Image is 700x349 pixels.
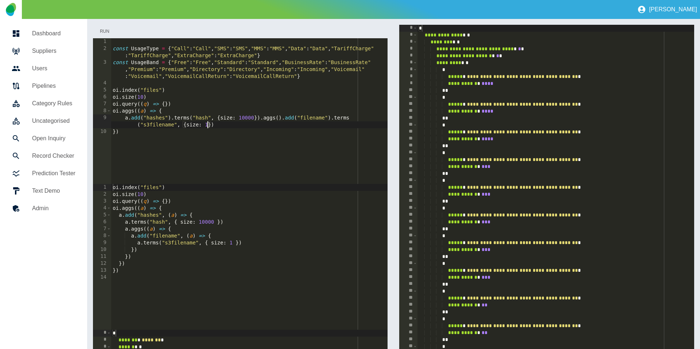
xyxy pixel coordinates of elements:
div: 7 [93,226,111,232]
div: 8 [93,232,111,239]
span: Toggle code folding, rows 6 through 235 [413,59,417,66]
h5: Uncategorised [32,117,75,125]
span: Toggle code folding, rows 35 through 38 [413,260,417,267]
span: Toggle code folding, rows 15 through 18 [413,122,417,129]
div: 1 [93,184,111,191]
span: Toggle code folding, rows 7 through 11 [107,226,111,232]
a: Record Checker [6,147,81,165]
div: 5 [93,87,111,94]
div: 10 [93,246,111,253]
div: 10 [93,128,111,135]
a: Users [6,60,81,77]
div: 11 [93,253,111,260]
span: Toggle code folding, rows 19 through 22 [413,149,417,156]
a: Pipelines [6,77,81,95]
div: 3 [93,198,111,205]
a: Open Inquiry [6,130,81,147]
span: Toggle code folding, rows 4 through 13 [107,205,111,212]
div: 7 [93,101,111,107]
h5: Users [32,64,75,73]
span: Toggle code folding, rows 1 through 32 [107,330,111,337]
span: Toggle code folding, rows 2 through 237 [413,32,417,39]
img: Logo [6,3,16,16]
a: Suppliers [6,42,81,60]
span: Toggle code folding, rows 8 through 10 [107,232,111,239]
span: Toggle code folding, rows 27 through 30 [413,205,417,212]
a: Text Demo [6,182,81,200]
button: Run [93,25,116,38]
span: Toggle code folding, rows 3 through 236 [413,39,417,46]
div: 3 [93,59,111,80]
span: Toggle code folding, rows 11 through 14 [413,94,417,101]
div: 6 [93,219,111,226]
h5: Suppliers [32,47,75,55]
div: 6 [93,94,111,101]
a: Dashboard [6,25,81,42]
h5: Record Checker [32,152,75,160]
span: Toggle code folding, rows 23 through 26 [413,177,417,184]
span: Toggle code folding, rows 8 through 10 [107,107,111,114]
span: Toggle code folding, rows 7 through 10 [413,66,417,73]
a: Prediction Tester [6,165,81,182]
div: 5 [93,212,111,219]
h5: Open Inquiry [32,134,75,143]
h5: Dashboard [32,29,75,38]
div: 8 [93,107,111,114]
a: Admin [6,200,81,217]
span: Toggle code folding, rows 5 through 12 [107,212,111,219]
div: 2 [93,191,111,198]
div: 9 [93,239,111,246]
button: [PERSON_NAME] [634,2,700,17]
h5: Text Demo [32,187,75,195]
div: 2 [93,45,111,59]
a: Category Rules [6,95,81,112]
p: [PERSON_NAME] [649,6,697,13]
span: Toggle code folding, rows 39 through 42 [413,288,417,295]
span: Toggle code folding, rows 31 through 34 [413,232,417,239]
div: 4 [93,80,111,87]
div: 12 [93,260,111,267]
div: 9 [93,114,111,128]
div: 14 [93,274,111,281]
div: 13 [93,267,111,274]
div: 4 [93,205,111,212]
a: Uncategorised [6,112,81,130]
h5: Category Rules [32,99,75,108]
h5: Prediction Tester [32,169,75,178]
span: Toggle code folding, rows 43 through 46 [413,315,417,322]
h5: Pipelines [32,82,75,90]
h5: Admin [32,204,75,213]
div: 1 [93,38,111,45]
span: Toggle code folding, rows 1 through 371 [413,25,417,32]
